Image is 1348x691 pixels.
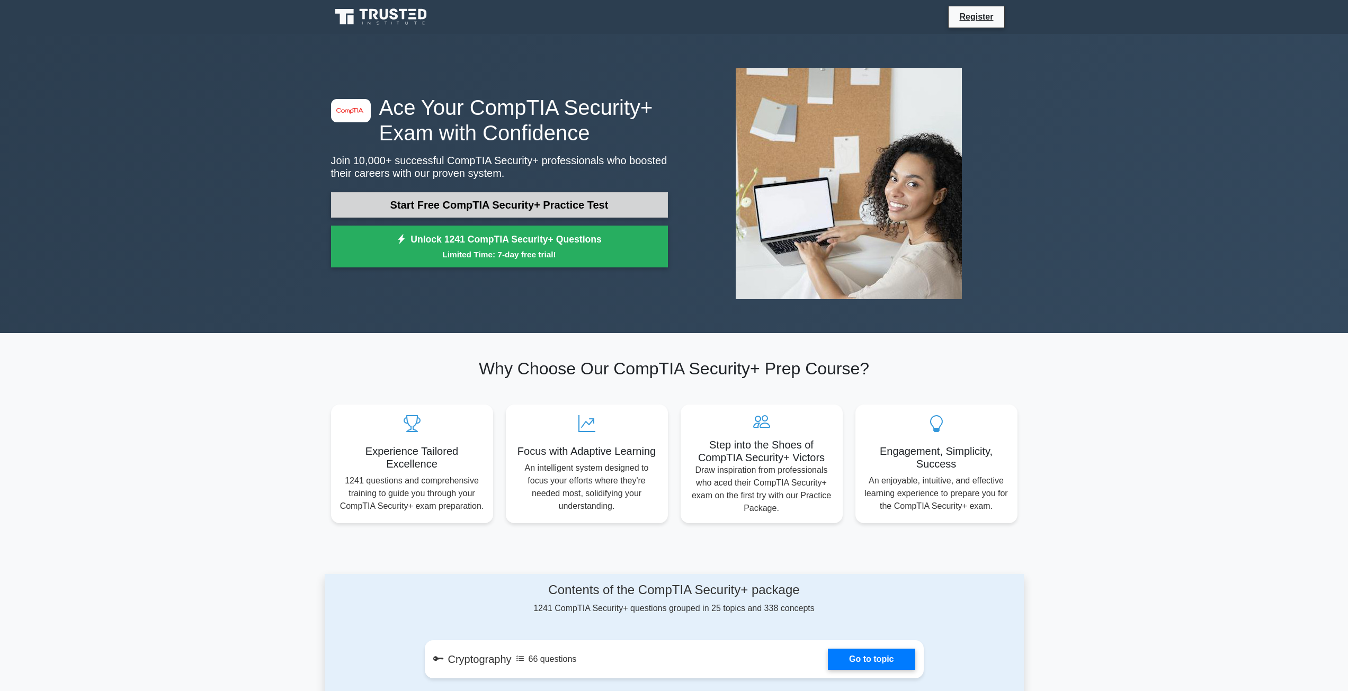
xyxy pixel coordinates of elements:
[331,192,668,218] a: Start Free CompTIA Security+ Practice Test
[344,248,655,261] small: Limited Time: 7-day free trial!
[331,226,668,268] a: Unlock 1241 CompTIA Security+ QuestionsLimited Time: 7-day free trial!
[340,474,485,513] p: 1241 questions and comprehensive training to guide you through your CompTIA Security+ exam prepar...
[514,445,659,457] h5: Focus with Adaptive Learning
[331,95,668,146] h1: Ace Your CompTIA Security+ Exam with Confidence
[689,438,834,464] h5: Step into the Shoes of CompTIA Security+ Victors
[425,582,924,598] h4: Contents of the CompTIA Security+ package
[331,154,668,180] p: Join 10,000+ successful CompTIA Security+ professionals who boosted their careers with our proven...
[331,358,1017,379] h2: Why Choose Our CompTIA Security+ Prep Course?
[689,464,834,515] p: Draw inspiration from professionals who aced their CompTIA Security+ exam on the first try with o...
[514,462,659,513] p: An intelligent system designed to focus your efforts where they're needed most, solidifying your ...
[864,474,1009,513] p: An enjoyable, intuitive, and effective learning experience to prepare you for the CompTIA Securit...
[340,445,485,470] h5: Experience Tailored Excellence
[953,10,999,23] a: Register
[864,445,1009,470] h5: Engagement, Simplicity, Success
[828,649,915,670] a: Go to topic
[425,582,924,615] div: 1241 CompTIA Security+ questions grouped in 25 topics and 338 concepts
